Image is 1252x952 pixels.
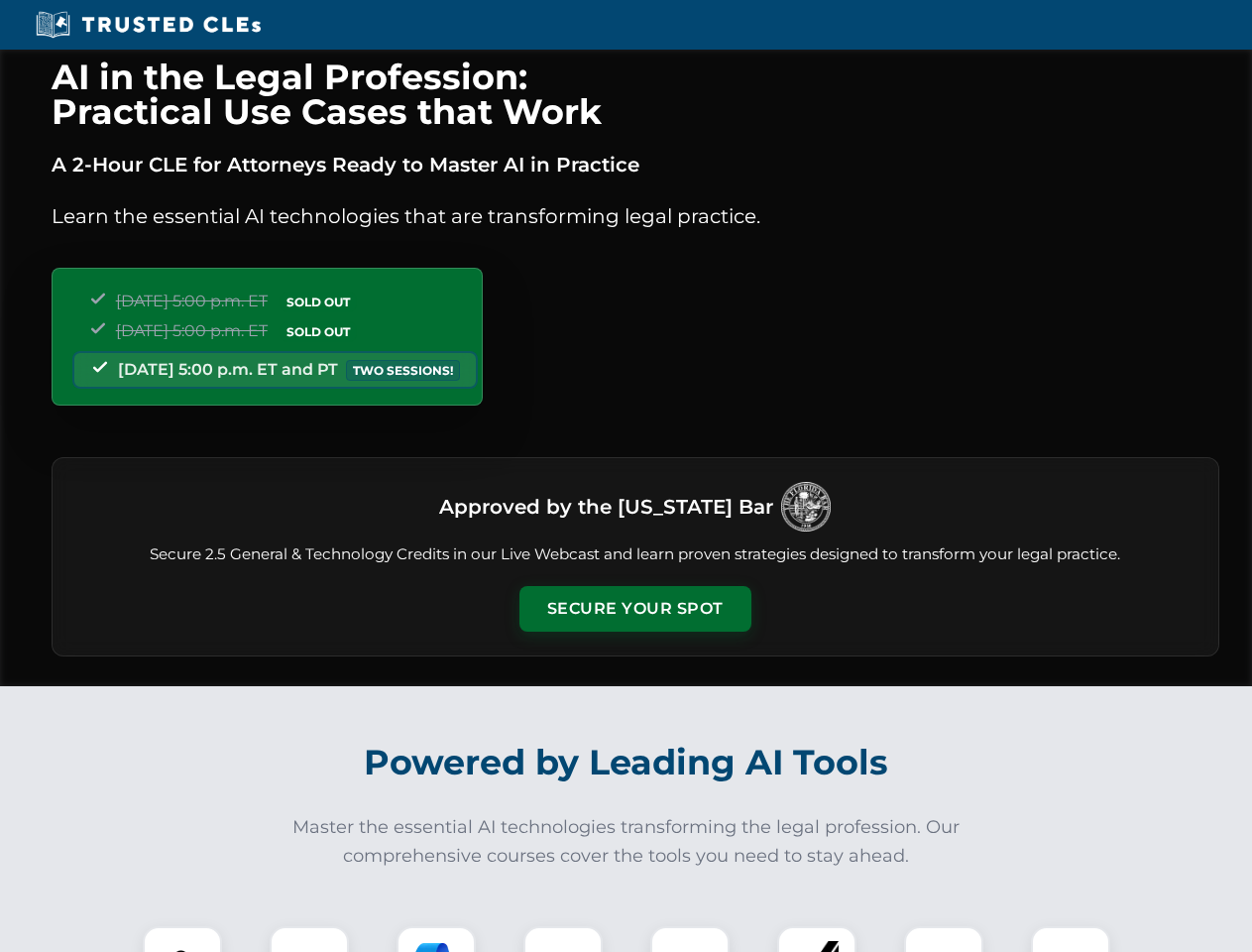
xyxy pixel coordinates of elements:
p: A 2-Hour CLE for Attorneys Ready to Master AI in Practice [52,149,1219,180]
button: Secure Your Spot [519,586,751,632]
img: Logo [781,482,831,532]
h3: Approved by the [US_STATE] Bar [439,489,773,525]
h1: AI in the Legal Profession: Practical Use Cases that Work [52,59,1219,129]
span: SOLD OUT [280,292,357,312]
span: [DATE] 5:00 p.m. ET [116,292,268,310]
img: Trusted CLEs [30,10,267,40]
p: Master the essential AI technologies transforming the legal profession. Our comprehensive courses... [280,813,973,871]
h2: Powered by Leading AI Tools [77,728,1176,797]
span: [DATE] 5:00 p.m. ET [116,321,268,340]
span: SOLD OUT [280,321,357,342]
p: Learn the essential AI technologies that are transforming legal practice. [52,200,1219,232]
p: Secure 2.5 General & Technology Credits in our Live Webcast and learn proven strategies designed ... [76,543,1195,566]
